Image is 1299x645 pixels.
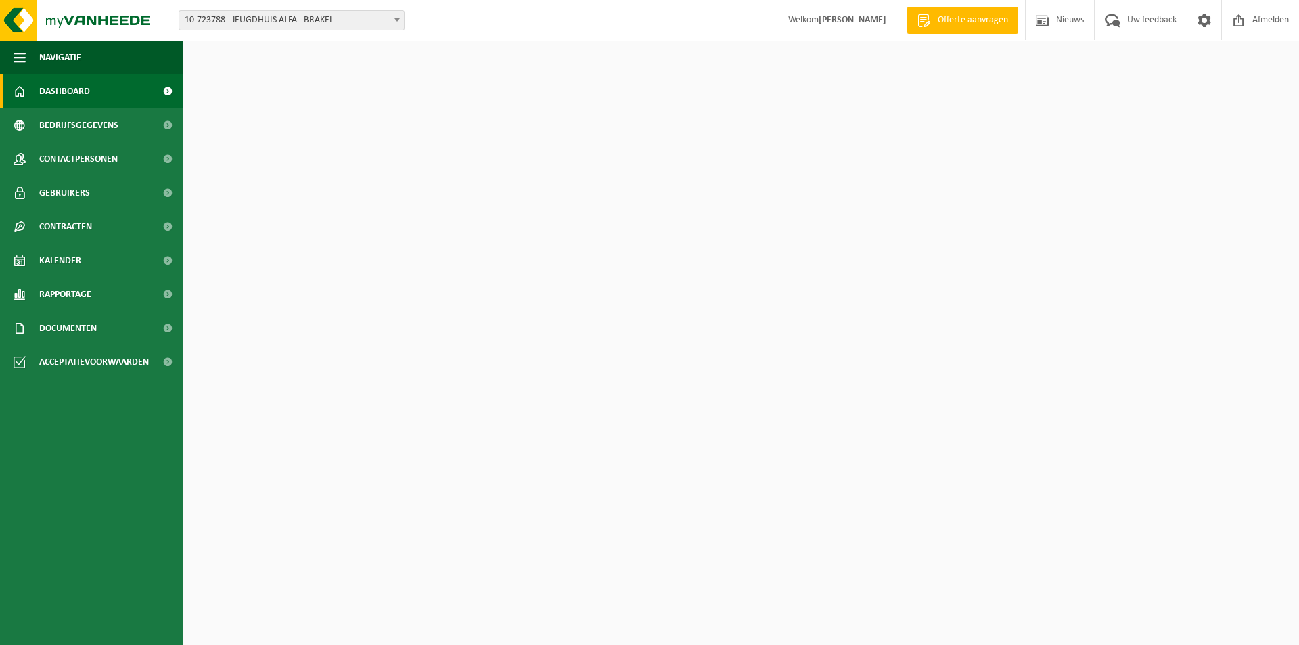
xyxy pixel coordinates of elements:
[179,11,404,30] span: 10-723788 - JEUGDHUIS ALFA - BRAKEL
[819,15,886,25] strong: [PERSON_NAME]
[39,210,92,244] span: Contracten
[39,142,118,176] span: Contactpersonen
[179,10,405,30] span: 10-723788 - JEUGDHUIS ALFA - BRAKEL
[39,345,149,379] span: Acceptatievoorwaarden
[39,277,91,311] span: Rapportage
[39,74,90,108] span: Dashboard
[39,311,97,345] span: Documenten
[907,7,1018,34] a: Offerte aanvragen
[39,108,118,142] span: Bedrijfsgegevens
[39,176,90,210] span: Gebruikers
[934,14,1011,27] span: Offerte aanvragen
[39,41,81,74] span: Navigatie
[39,244,81,277] span: Kalender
